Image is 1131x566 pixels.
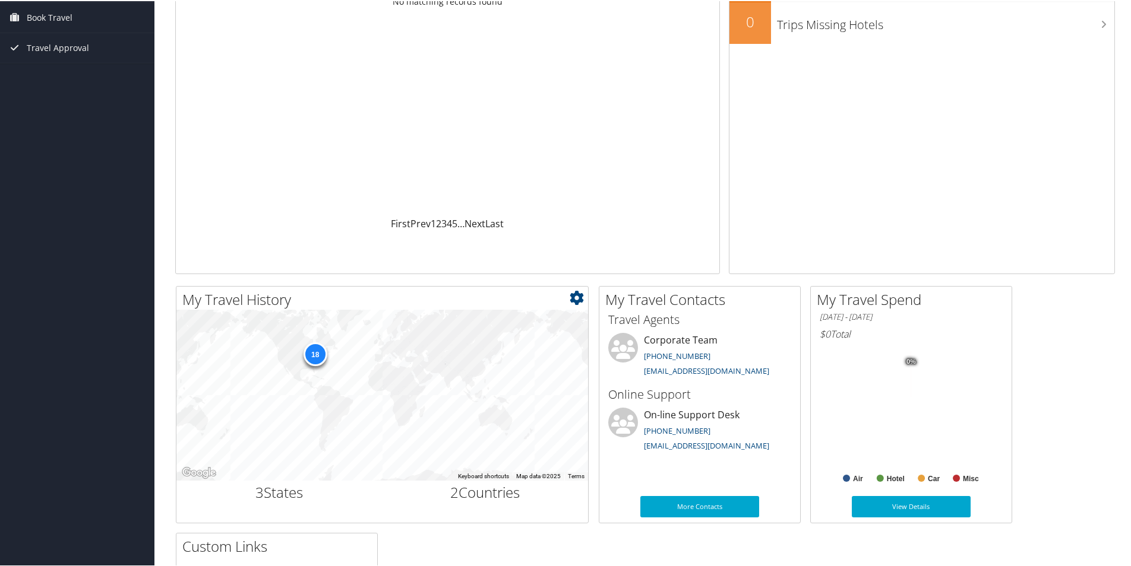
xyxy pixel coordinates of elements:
a: 1 [431,216,436,229]
a: View Details [852,495,971,516]
text: Hotel [887,473,905,482]
a: 3 [441,216,447,229]
a: Last [485,216,504,229]
span: $0 [820,326,830,339]
span: Map data ©2025 [516,472,561,478]
a: [EMAIL_ADDRESS][DOMAIN_NAME] [644,364,769,375]
h2: My Travel History [182,288,588,309]
tspan: 0% [906,357,916,364]
h3: Travel Agents [608,310,791,327]
a: 2 [436,216,441,229]
h3: Online Support [608,385,791,402]
text: Misc [963,473,979,482]
span: … [457,216,465,229]
h2: My Travel Spend [817,288,1012,309]
a: Terms (opens in new tab) [568,472,585,478]
h6: [DATE] - [DATE] [820,310,1003,322]
h2: Custom Links [182,535,377,555]
h2: My Travel Contacts [605,288,800,309]
span: Travel Approval [27,32,89,62]
span: 2 [450,481,459,501]
div: 18 [303,341,327,365]
a: 4 [447,216,452,229]
h2: States [185,481,374,501]
img: Google [179,464,219,479]
a: [EMAIL_ADDRESS][DOMAIN_NAME] [644,439,769,450]
text: Air [853,473,863,482]
span: Book Travel [27,2,72,31]
h2: Countries [391,481,580,501]
a: First [391,216,410,229]
a: 5 [452,216,457,229]
a: [PHONE_NUMBER] [644,424,710,435]
a: Next [465,216,485,229]
h2: 0 [729,11,771,31]
li: On-line Support Desk [602,406,797,455]
text: Car [928,473,940,482]
a: Prev [410,216,431,229]
a: 0Trips Missing Hotels [729,1,1114,43]
li: Corporate Team [602,332,797,380]
h3: Trips Missing Hotels [777,9,1114,32]
span: 3 [255,481,264,501]
h6: Total [820,326,1003,339]
a: Open this area in Google Maps (opens a new window) [179,464,219,479]
a: [PHONE_NUMBER] [644,349,710,360]
a: More Contacts [640,495,759,516]
button: Keyboard shortcuts [458,471,509,479]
